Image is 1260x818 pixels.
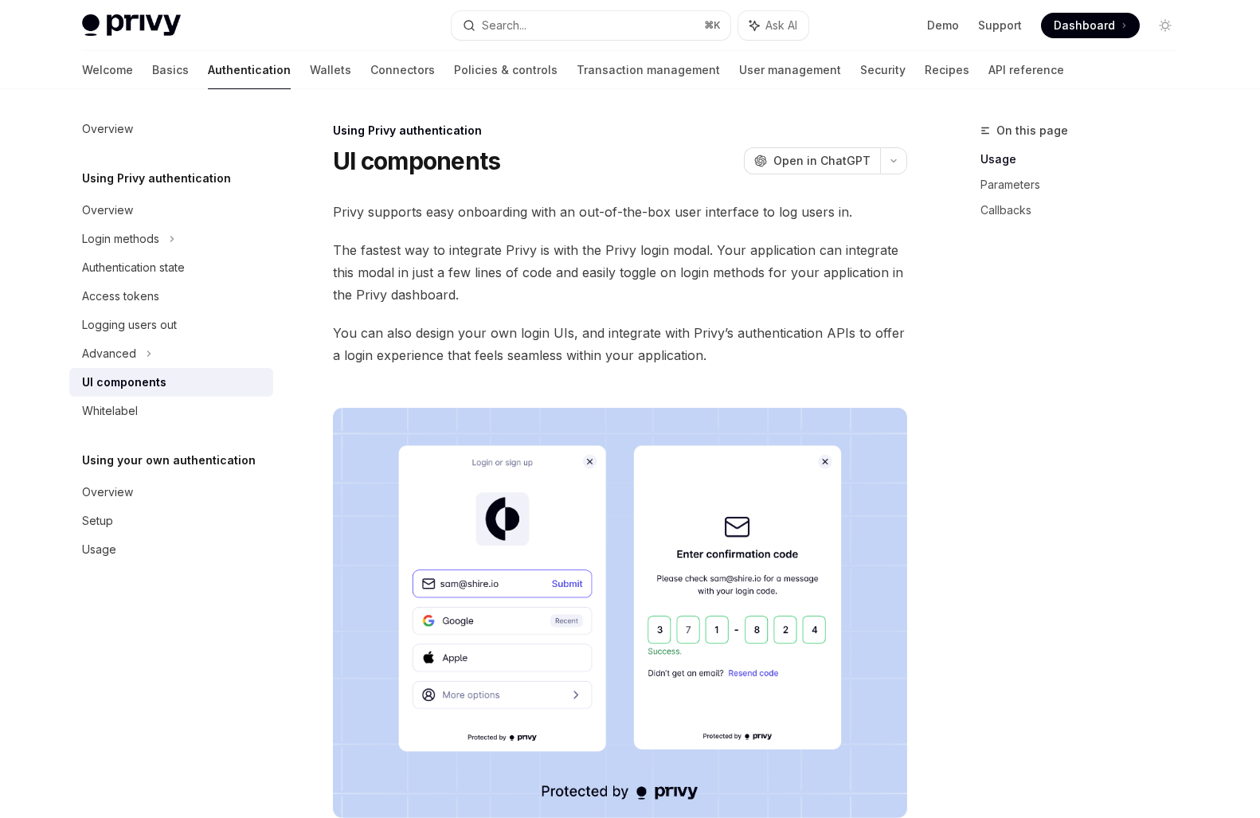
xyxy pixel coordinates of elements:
a: Callbacks [980,198,1191,223]
a: API reference [988,51,1064,89]
a: Recipes [925,51,969,89]
div: Usage [82,540,116,559]
div: Using Privy authentication [333,123,907,139]
span: Open in ChatGPT [773,153,871,169]
div: Search... [482,16,526,35]
a: User management [739,51,841,89]
a: Overview [69,196,273,225]
span: You can also design your own login UIs, and integrate with Privy’s authentication APIs to offer a... [333,322,907,366]
div: Login methods [82,229,159,249]
button: Search...⌘K [452,11,730,40]
div: Whitelabel [82,401,138,421]
a: Wallets [310,51,351,89]
a: Welcome [82,51,133,89]
img: light logo [82,14,181,37]
span: Ask AI [765,18,797,33]
span: ⌘ K [704,19,721,32]
h5: Using your own authentication [82,451,256,470]
div: Access tokens [82,287,159,306]
div: Setup [82,511,113,530]
div: UI components [82,373,166,392]
a: Logging users out [69,311,273,339]
a: Connectors [370,51,435,89]
div: Logging users out [82,315,177,335]
span: Privy supports easy onboarding with an out-of-the-box user interface to log users in. [333,201,907,223]
span: The fastest way to integrate Privy is with the Privy login modal. Your application can integrate ... [333,239,907,306]
h5: Using Privy authentication [82,169,231,188]
div: Advanced [82,344,136,363]
button: Ask AI [738,11,808,40]
a: Basics [152,51,189,89]
span: On this page [996,121,1068,140]
button: Open in ChatGPT [744,147,880,174]
div: Overview [82,483,133,502]
a: Support [978,18,1022,33]
a: Authentication state [69,253,273,282]
a: Usage [69,535,273,564]
a: Demo [927,18,959,33]
button: Toggle dark mode [1152,13,1178,38]
a: Dashboard [1041,13,1140,38]
div: Overview [82,119,133,139]
a: Setup [69,507,273,535]
a: Transaction management [577,51,720,89]
a: Overview [69,478,273,507]
a: Policies & controls [454,51,558,89]
a: UI components [69,368,273,397]
a: Security [860,51,906,89]
div: Authentication state [82,258,185,277]
span: Dashboard [1054,18,1115,33]
a: Parameters [980,172,1191,198]
h1: UI components [333,147,500,175]
a: Usage [980,147,1191,172]
a: Overview [69,115,273,143]
div: Overview [82,201,133,220]
a: Whitelabel [69,397,273,425]
img: images/Onboard.png [333,408,907,818]
a: Access tokens [69,282,273,311]
a: Authentication [208,51,291,89]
